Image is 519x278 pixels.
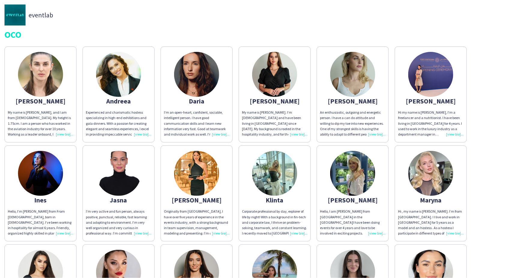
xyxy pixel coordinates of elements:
[242,110,307,137] div: My name is [PERSON_NAME]. I’m [DEMOGRAPHIC_DATA] and have been living in [GEOGRAPHIC_DATA] since ...
[8,110,73,137] div: My name is [PERSON_NAME], and I am from [DEMOGRAPHIC_DATA]. My height is 1.75cm. I am a person wh...
[242,98,307,104] div: [PERSON_NAME]
[320,197,385,203] div: [PERSON_NAME]
[242,197,307,203] div: Klinta
[164,209,229,236] div: Originally from [GEOGRAPHIC_DATA], I have over five years of experience in the events industry, w...
[320,110,385,137] div: An enthusiastic, outgoing and energetic person. I have a can do attitude and willing to dip my to...
[320,98,385,104] div: [PERSON_NAME]
[398,110,463,137] div: Hi my name is [PERSON_NAME], I’m a freelancer and a nutritionist. I have been living in [GEOGRAPH...
[398,209,463,236] div: Hi , my name is [PERSON_NAME]. I’m from [GEOGRAPHIC_DATA]. I I live and work in [GEOGRAPHIC_DATA]...
[164,98,229,104] div: Daria
[5,30,514,39] div: OCO
[252,151,297,196] img: thumb-9b2f8902-af1a-4f9f-be8f-b5452600e570.jpg
[174,52,219,97] img: thumb-a3aa1708-8b7e-4678-bafe-798ea0816525.jpg
[86,98,151,104] div: Andreea
[8,98,73,104] div: [PERSON_NAME]
[330,52,375,97] img: thumb-83326a6d-2ef8-464d-8605-3b288954bbe6.jpg
[252,52,297,97] img: thumb-662a34d0c430c.jpeg
[8,209,73,236] div: Hello, I’m [PERSON_NAME] from From [DEMOGRAPHIC_DATA], born in [DEMOGRAPHIC_DATA]. I’ve been work...
[29,12,53,18] span: eventlab
[18,52,63,97] img: thumb-66dc0e5ce1933.jpg
[18,151,63,196] img: thumb-637b9d65486dc.jpeg
[96,151,141,196] img: thumb-5f283eb966922.jpg
[320,209,380,235] span: Hello, I am [PERSON_NAME] from [GEOGRAPHIC_DATA] in the [GEOGRAPHIC_DATA]I have been doing events...
[164,197,229,203] div: [PERSON_NAME]
[408,52,453,97] img: thumb-6336b320-d366-46f3-acc6-419e69ab039b.jpg
[398,98,463,104] div: [PERSON_NAME]
[408,151,453,196] img: thumb-6146572cd6dce.jpeg
[164,110,229,137] div: I'm an open-heart, confident, sociable, intelligent person. I have good communication skills and ...
[86,209,151,236] div: I’m very active and fun person, always positive, punctual, reliable, fast learning and adopting t...
[86,110,151,137] div: Experienced and charismatic hostess specializing in high-end exhibitions and gala dinners. With a...
[86,197,151,203] div: Jasna
[330,151,375,196] img: thumb-67efa92cc9ea8.jpeg
[174,151,219,196] img: thumb-6662b25e8f89d.jpeg
[96,52,141,97] img: thumb-d7984212-e1b2-46ba-aaf0-9df4602df6eb.jpg
[5,4,26,25] img: thumb-f276e453-ca51-49f2-adbf-6d3802b0056b.jpg
[398,197,463,203] div: Maryna
[8,197,73,203] div: Ines
[242,209,307,236] div: Corporate professional by day, explorer of life by night! With a background in fin-tech and corpo...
